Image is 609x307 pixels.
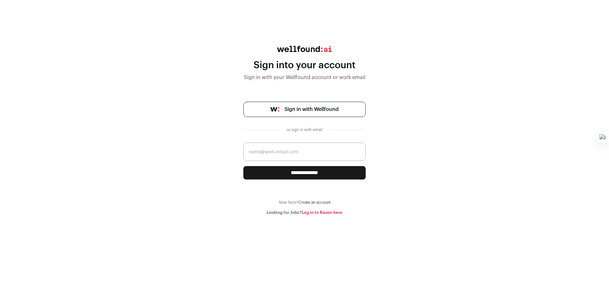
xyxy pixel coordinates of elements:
div: or sign in with email [284,127,325,132]
a: Log in to Raven here [302,210,342,215]
input: name@work-email.com [243,143,366,161]
a: Sign in with Wellfound [243,102,366,117]
div: New here? [243,200,366,205]
img: wellfound-symbol-flush-black-fb3c872781a75f747ccb3a119075da62bfe97bd399995f84a933054e44a575c4.png [270,107,279,112]
div: Sign into your account [243,60,366,71]
span: Sign in with Wellfound [284,106,339,113]
div: Sign in with your Wellfound account or work email [243,74,366,81]
a: Create an account [298,201,331,204]
img: wellfound:ai [277,46,332,52]
div: Looking for Jobs? [243,210,366,215]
